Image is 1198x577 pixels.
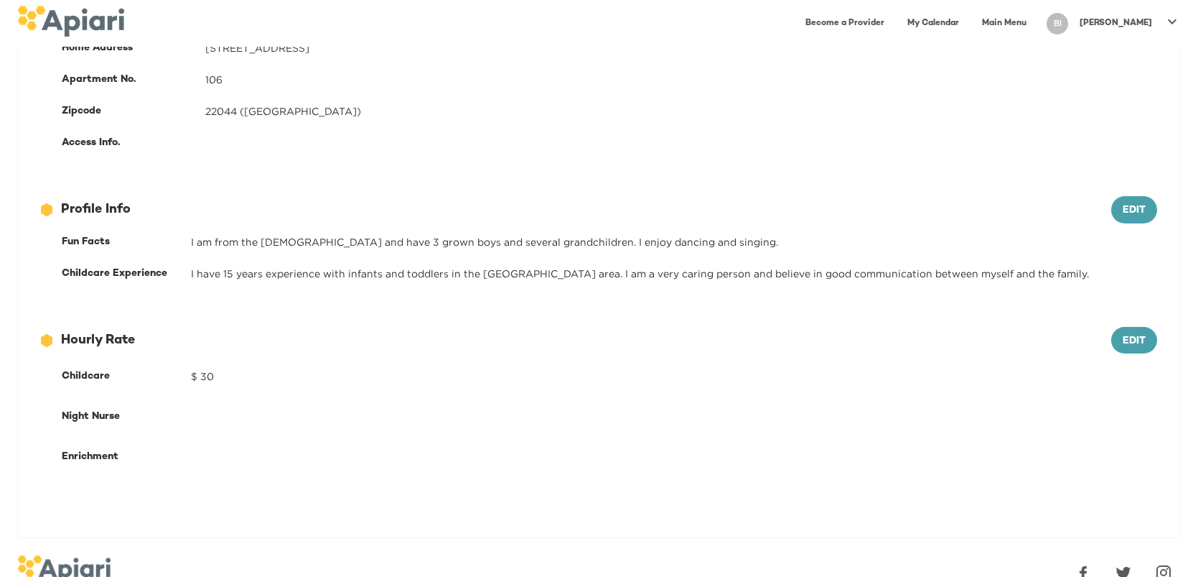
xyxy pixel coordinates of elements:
div: 22044 ([GEOGRAPHIC_DATA]) [205,104,1157,119]
div: [STREET_ADDRESS] [205,41,1157,55]
div: $ 30 [191,365,1157,388]
a: Main Menu [973,9,1035,38]
div: Night Nurse [62,405,191,428]
div: Childcare Experience [62,267,191,281]
button: Edit [1111,196,1157,223]
div: Fun Facts [62,235,191,249]
p: [PERSON_NAME] [1080,17,1152,29]
div: Childcare [62,365,191,388]
div: I am from the [DEMOGRAPHIC_DATA] and have 3 grown boys and several grandchildren. I enjoy dancing... [191,235,1157,249]
div: Profile Info [41,200,1111,219]
div: Zipcode [62,104,205,119]
a: Become a Provider [797,9,893,38]
div: I have 15 years experience with infants and toddlers in the [GEOGRAPHIC_DATA] area. I am a very c... [191,267,1157,281]
span: Edit [1123,333,1146,351]
div: Enrichment [62,446,191,468]
div: BI [1047,13,1068,34]
a: My Calendar [899,9,968,38]
div: Apartment No. [62,73,205,87]
button: Edit [1111,327,1157,354]
div: Access Info. [62,136,205,150]
div: Home Address [62,41,205,55]
div: Hourly Rate [41,331,1111,350]
img: logo [17,6,124,37]
span: Edit [1123,202,1146,220]
div: 106 [205,73,1157,87]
